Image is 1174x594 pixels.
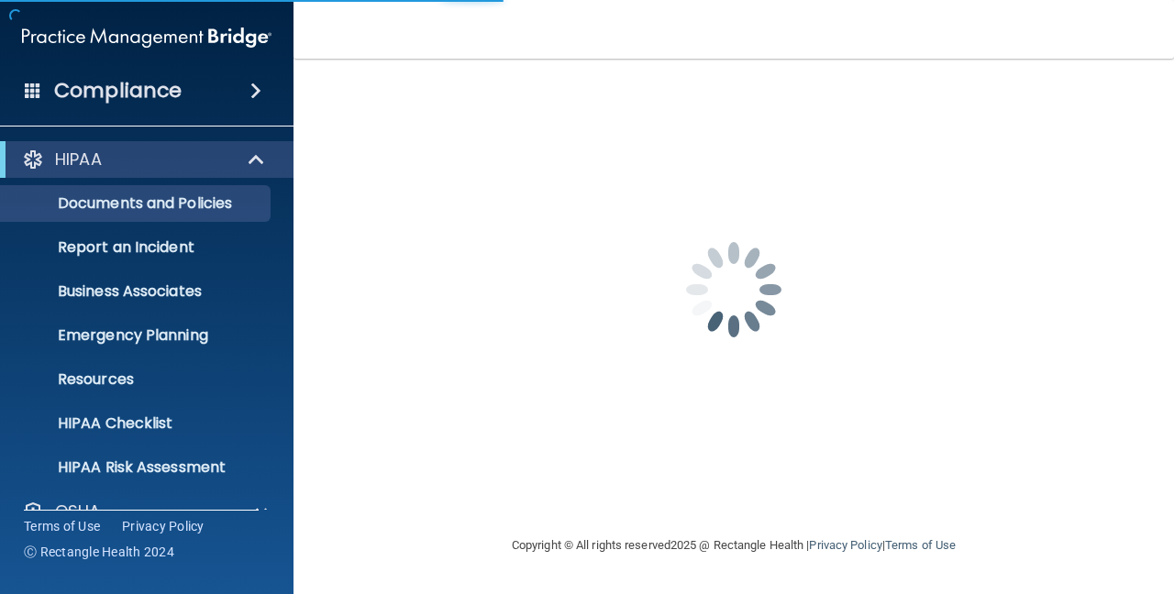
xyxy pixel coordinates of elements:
[122,517,205,535] a: Privacy Policy
[399,516,1069,575] div: Copyright © All rights reserved 2025 @ Rectangle Health | |
[12,458,262,477] p: HIPAA Risk Assessment
[642,198,825,381] img: spinner.e123f6fc.gif
[12,194,262,213] p: Documents and Policies
[12,414,262,433] p: HIPAA Checklist
[12,282,262,301] p: Business Associates
[54,78,182,104] h4: Compliance
[885,538,956,552] a: Terms of Use
[24,517,100,535] a: Terms of Use
[22,148,266,170] a: HIPAA
[55,148,102,170] p: HIPAA
[809,538,881,552] a: Privacy Policy
[12,326,262,345] p: Emergency Planning
[22,19,271,56] img: PMB logo
[12,238,262,257] p: Report an Incident
[22,500,267,522] a: OSHA
[55,500,101,522] p: OSHA
[24,543,174,561] span: Ⓒ Rectangle Health 2024
[12,370,262,389] p: Resources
